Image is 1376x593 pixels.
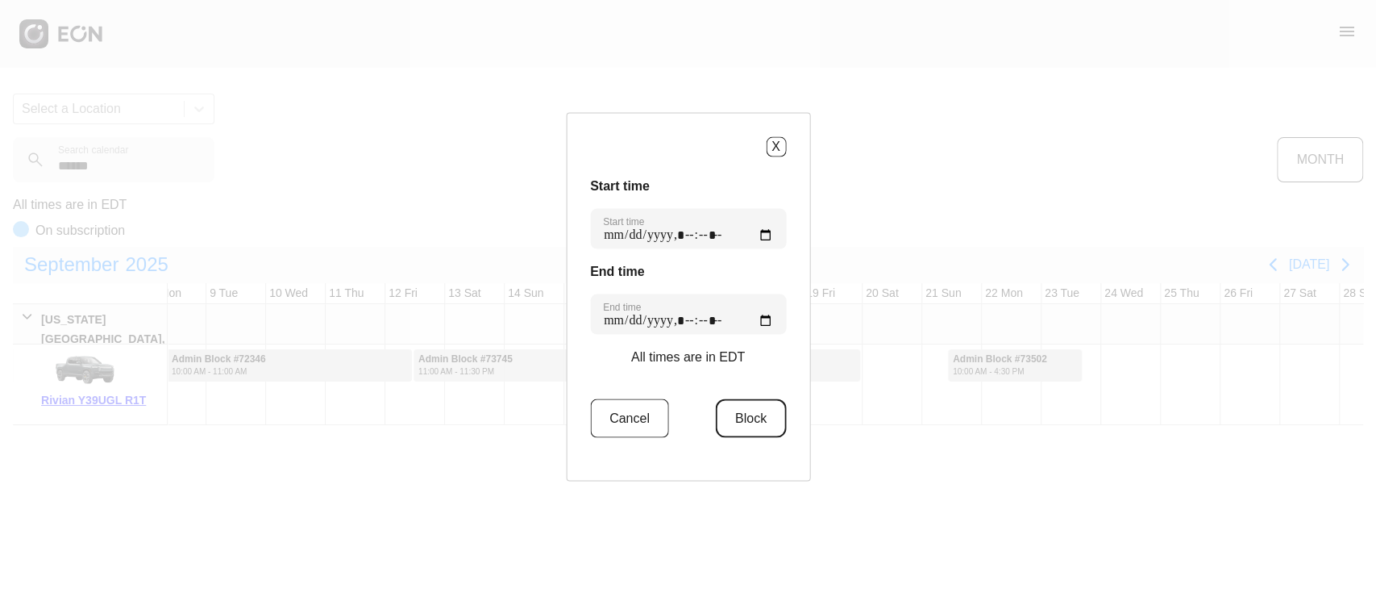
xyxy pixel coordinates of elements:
[603,300,641,313] label: End time
[603,215,644,228] label: Start time
[766,136,786,157] button: X
[716,399,786,437] button: Block
[590,399,669,437] button: Cancel
[590,176,786,195] h3: Start time
[631,347,745,366] p: All times are in EDT
[590,261,786,281] h3: End time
